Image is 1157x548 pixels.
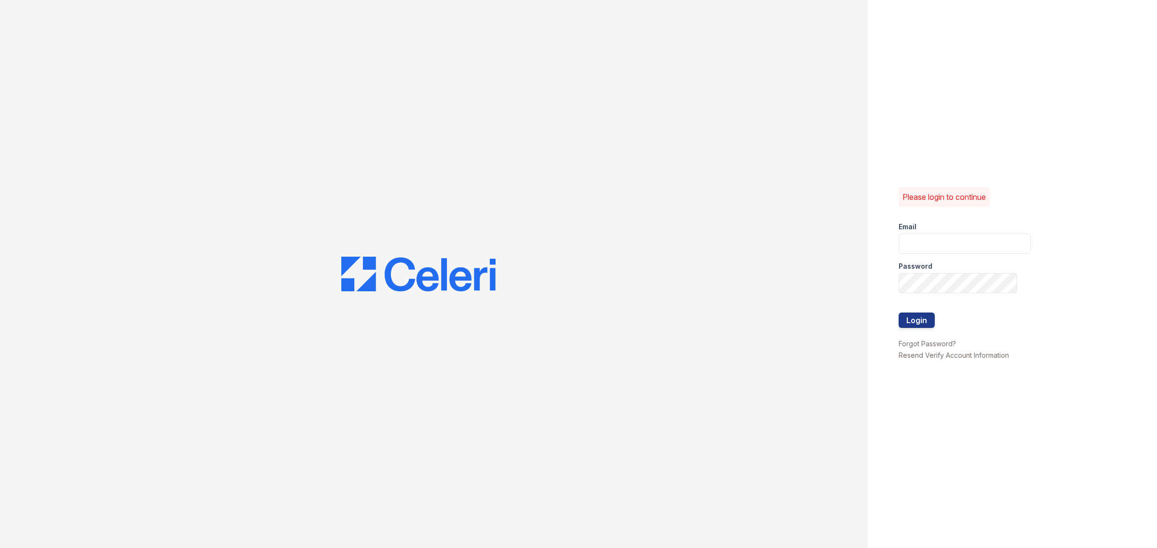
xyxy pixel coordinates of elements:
a: Resend Verify Account Information [899,351,1009,359]
label: Password [899,261,932,271]
label: Email [899,222,916,232]
p: Please login to continue [902,191,986,203]
a: Forgot Password? [899,339,956,348]
img: CE_Logo_Blue-a8612792a0a2168367f1c8372b55b34899dd931a85d93a1a3d3e32e68fde9ad4.png [341,257,496,291]
button: Login [899,313,935,328]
